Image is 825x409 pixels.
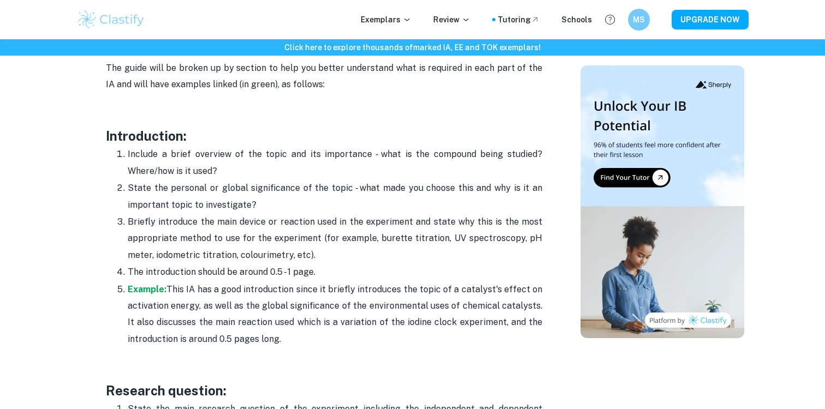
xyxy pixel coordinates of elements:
[2,41,823,53] h6: Click here to explore thousands of marked IA, EE and TOK exemplars !
[128,264,542,280] p: The introduction should be around 0.5 - 1 page.
[128,214,542,263] p: Briefly introduce the main device or reaction used in the experiment and state why this is the mo...
[106,126,542,146] h3: Introduction:
[106,60,542,93] p: The guide will be broken up by section to help you better understand what is required in each par...
[106,381,542,400] h3: Research question:
[561,14,592,26] a: Schools
[581,65,744,338] img: Thumbnail
[498,14,540,26] a: Tutoring
[672,10,749,29] button: UPGRADE NOW
[433,14,470,26] p: Review
[361,14,411,26] p: Exemplars
[601,10,619,29] button: Help and Feedback
[633,14,645,26] h6: MS
[128,180,542,213] p: State the personal or global significance of the topic - what made you choose this and why is it ...
[628,9,650,31] button: MS
[76,9,146,31] img: Clastify logo
[128,284,166,294] a: Example:
[128,281,542,348] p: This IA has a good introduction since it briefly introduces the topic of a catalyst's effect on a...
[128,146,542,179] p: Include a brief overview of the topic and its importance - what is the compound being studied? Wh...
